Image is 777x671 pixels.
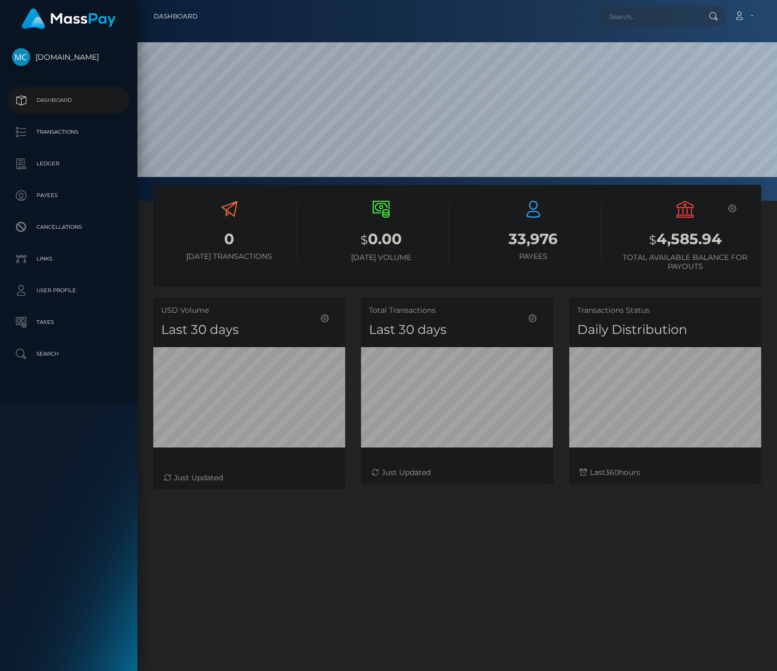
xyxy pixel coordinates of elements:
[12,251,125,267] p: Links
[577,305,753,316] h5: Transactions Status
[164,472,335,483] div: Just Updated
[369,321,545,339] h4: Last 30 days
[8,277,129,304] a: User Profile
[161,229,298,249] h3: 0
[599,6,699,26] input: Search...
[313,229,450,250] h3: 0.00
[8,214,129,240] a: Cancellations
[12,219,125,235] p: Cancellations
[8,52,129,62] span: [DOMAIN_NAME]
[12,48,30,66] img: McLuck.com
[8,87,129,114] a: Dashboard
[12,92,125,108] p: Dashboard
[605,468,619,477] span: 360
[8,309,129,335] a: Taxes
[154,5,198,27] a: Dashboard
[8,246,129,272] a: Links
[12,314,125,330] p: Taxes
[12,283,125,299] p: User Profile
[649,232,656,247] small: $
[161,252,298,261] h6: [DATE] Transactions
[12,156,125,172] p: Ledger
[360,232,368,247] small: $
[12,124,125,140] p: Transactions
[8,341,129,367] a: Search
[8,151,129,177] a: Ledger
[161,305,337,316] h5: USD Volume
[22,8,116,29] img: MassPay Logo
[465,252,602,261] h6: Payees
[12,188,125,203] p: Payees
[580,467,751,478] div: Last hours
[12,346,125,362] p: Search
[617,253,754,271] h6: Total Available Balance for Payouts
[369,305,545,316] h5: Total Transactions
[372,467,542,478] div: Just Updated
[577,321,753,339] h4: Daily Distribution
[161,321,337,339] h4: Last 30 days
[8,182,129,209] a: Payees
[313,253,450,262] h6: [DATE] Volume
[465,229,602,249] h3: 33,976
[8,119,129,145] a: Transactions
[617,229,754,250] h3: 4,585.94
